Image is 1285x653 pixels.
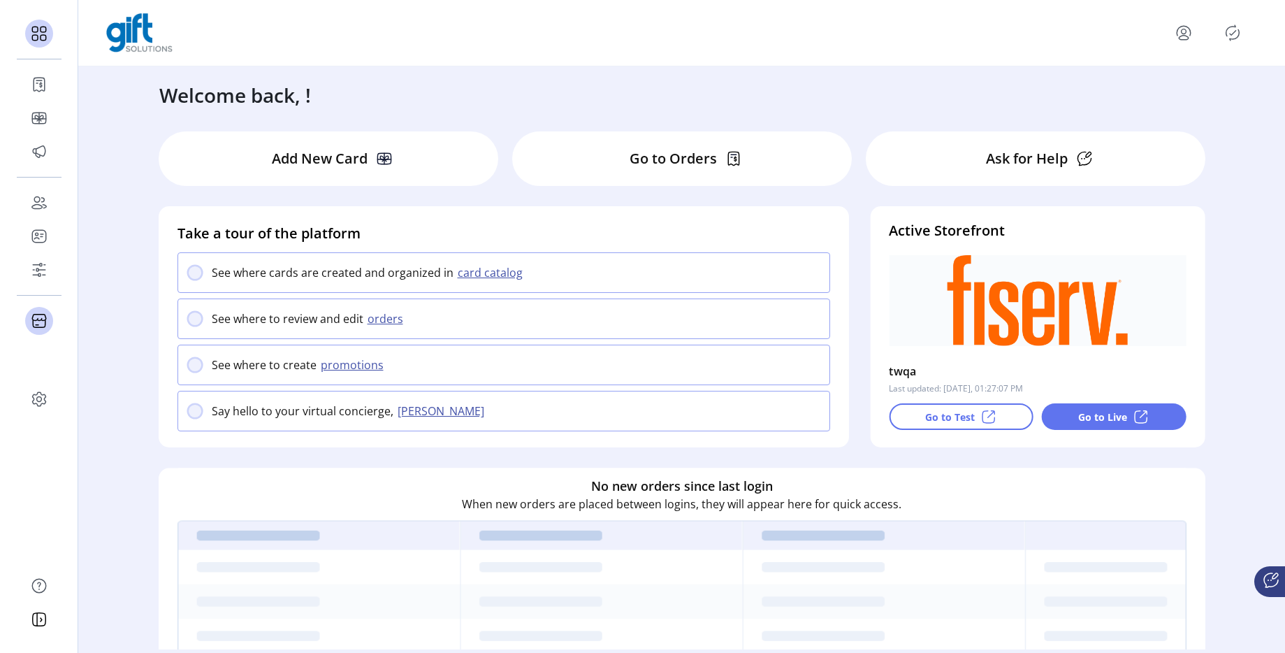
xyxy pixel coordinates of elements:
[1221,22,1244,44] button: Publisher Panel
[212,264,453,281] p: See where cards are created and organized in
[889,382,1023,395] p: Last updated: [DATE], 01:27:07 PM
[363,310,412,327] button: orders
[317,357,392,373] button: promotions
[212,403,393,419] p: Say hello to your virtual concierge,
[272,148,368,169] p: Add New Card
[889,360,917,382] p: twqa
[889,220,1186,241] h4: Active Storefront
[462,496,901,512] p: When new orders are placed between logins, they will appear here for quick access.
[393,403,493,419] button: [PERSON_NAME]
[453,264,531,281] button: card catalog
[630,148,717,169] p: Go to Orders
[986,148,1068,169] p: Ask for Help
[591,477,773,496] h6: No new orders since last login
[212,357,317,373] p: See where to create
[159,80,311,110] h3: Welcome back, !
[1078,410,1127,424] p: Go to Live
[925,410,975,424] p: Go to Test
[1173,22,1195,44] button: menu
[177,223,831,244] h4: Take a tour of the platform
[212,310,363,327] p: See where to review and edit
[106,13,173,52] img: logo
